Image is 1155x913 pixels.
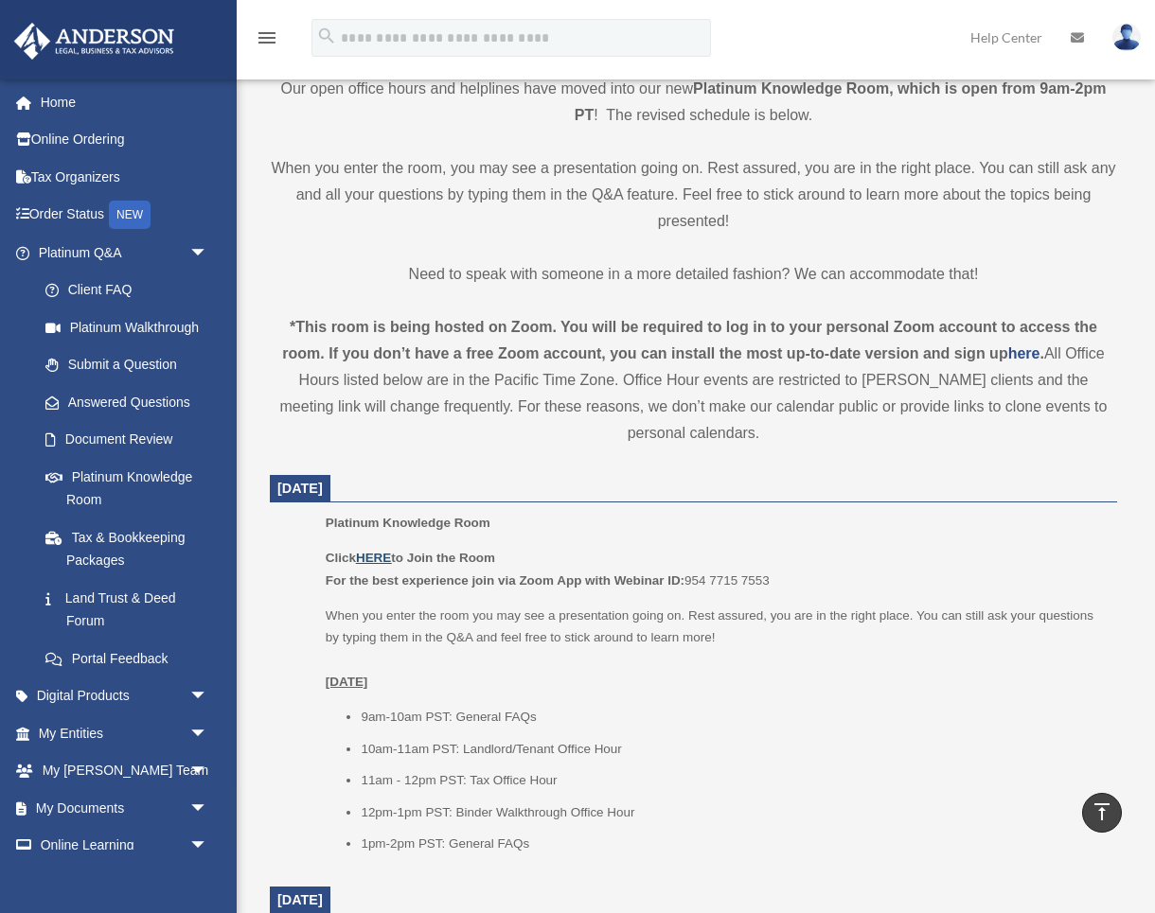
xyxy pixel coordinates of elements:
b: Click to Join the Room [326,551,495,565]
a: My Documentsarrow_drop_down [13,789,237,827]
a: Platinum Knowledge Room [27,458,227,518]
i: menu [256,26,278,49]
a: My [PERSON_NAME] Teamarrow_drop_down [13,752,237,790]
b: For the best experience join via Zoom App with Webinar ID: [326,573,684,588]
p: When you enter the room you may see a presentation going on. Rest assured, you are in the right p... [326,605,1104,694]
img: Anderson Advisors Platinum Portal [9,23,180,60]
span: arrow_drop_down [189,789,227,828]
span: Platinum Knowledge Room [326,516,490,530]
a: Land Trust & Deed Forum [27,579,237,640]
a: Tax & Bookkeeping Packages [27,518,237,579]
a: Submit a Question [27,346,237,384]
span: arrow_drop_down [189,234,227,272]
span: [DATE] [277,892,323,907]
span: arrow_drop_down [189,827,227,866]
p: Need to speak with someone in a more detailed fashion? We can accommodate that! [270,261,1117,288]
a: Platinum Walkthrough [27,308,237,346]
p: 954 7715 7553 [326,547,1104,591]
a: Order StatusNEW [13,196,237,235]
li: 1pm-2pm PST: General FAQs [361,833,1104,855]
a: Tax Organizers [13,158,237,196]
div: NEW [109,201,151,229]
a: Online Learningarrow_drop_down [13,827,237,865]
a: Home [13,83,237,121]
p: When you enter the room, you may see a presentation going on. Rest assured, you are in the right ... [270,155,1117,235]
strong: *This room is being hosted on Zoom. You will be required to log in to your personal Zoom account ... [282,319,1097,361]
li: 10am-11am PST: Landlord/Tenant Office Hour [361,738,1104,761]
i: search [316,26,337,46]
p: Our open office hours and helplines have moved into our new ! The revised schedule is below. [270,76,1117,129]
div: All Office Hours listed below are in the Pacific Time Zone. Office Hour events are restricted to ... [270,314,1117,447]
span: arrow_drop_down [189,752,227,791]
li: 9am-10am PST: General FAQs [361,706,1104,729]
img: User Pic [1112,24,1141,51]
a: Digital Productsarrow_drop_down [13,677,237,715]
a: Platinum Q&Aarrow_drop_down [13,234,237,272]
i: vertical_align_top [1091,800,1113,823]
a: My Entitiesarrow_drop_down [13,714,237,752]
li: 11am - 12pm PST: Tax Office Hour [361,769,1104,792]
a: HERE [356,551,391,565]
a: Portal Feedback [27,640,237,677]
a: Client FAQ [27,272,237,309]
strong: Platinum Knowledge Room, which is open from 9am-2pm PT [575,80,1107,123]
u: [DATE] [326,675,368,689]
a: Document Review [27,421,237,459]
a: Online Ordering [13,121,237,159]
a: here [1008,345,1040,361]
a: vertical_align_top [1082,793,1122,833]
span: arrow_drop_down [189,714,227,753]
a: Answered Questions [27,383,237,421]
li: 12pm-1pm PST: Binder Walkthrough Office Hour [361,801,1104,824]
span: arrow_drop_down [189,677,227,716]
strong: . [1039,345,1043,361]
span: [DATE] [277,481,323,496]
a: menu [256,33,278,49]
